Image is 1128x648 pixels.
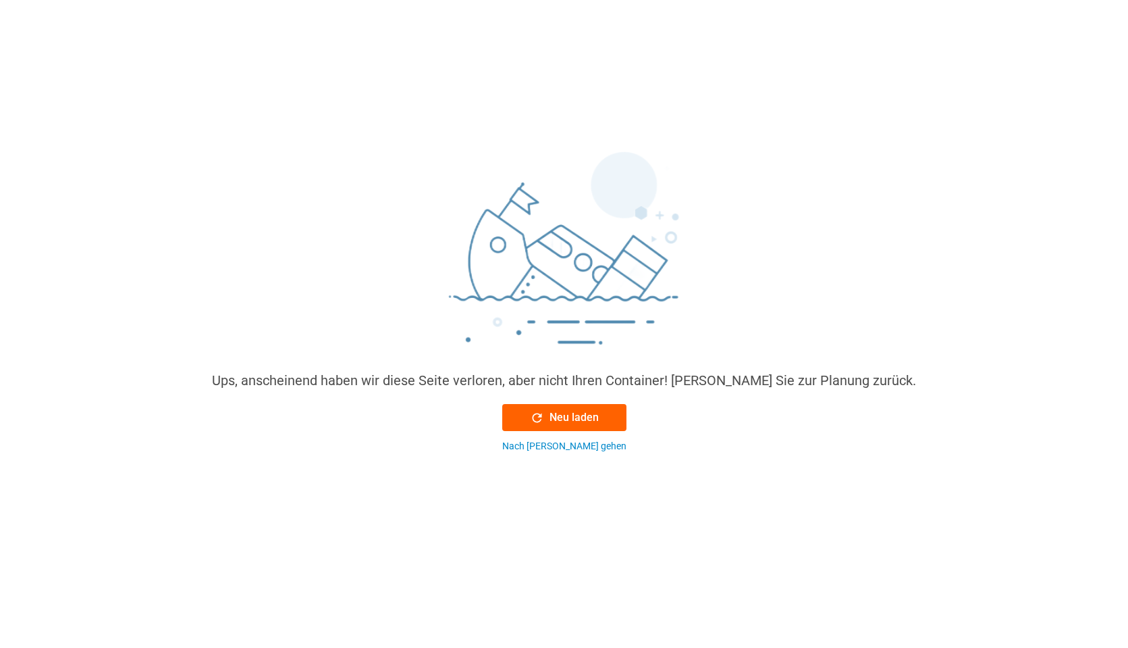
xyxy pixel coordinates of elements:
[549,411,599,424] font: Neu laden
[502,439,626,453] button: Nach [PERSON_NAME] gehen
[362,146,767,370] img: sinking_ship.png
[502,441,626,451] font: Nach [PERSON_NAME] gehen
[212,372,916,389] font: Ups, anscheinend haben wir diese Seite verloren, aber nicht Ihren Container! [PERSON_NAME] Sie zu...
[502,404,626,431] button: Neu laden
